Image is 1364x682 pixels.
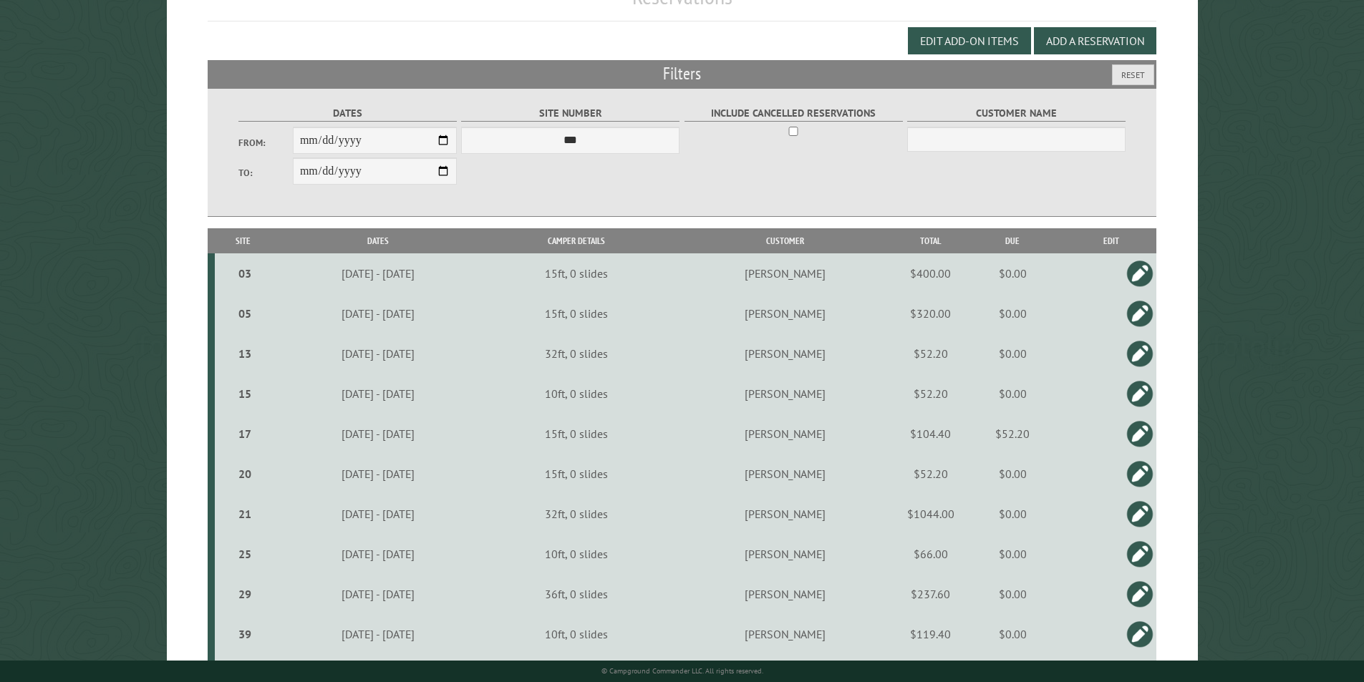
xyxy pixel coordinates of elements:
[274,266,482,281] div: [DATE] - [DATE]
[902,534,959,574] td: $66.00
[484,414,669,454] td: 15ft, 0 slides
[902,228,959,253] th: Total
[274,386,482,401] div: [DATE] - [DATE]
[959,534,1066,574] td: $0.00
[669,494,902,534] td: [PERSON_NAME]
[907,105,1126,122] label: Customer Name
[215,228,272,253] th: Site
[959,614,1066,654] td: $0.00
[484,228,669,253] th: Camper Details
[274,306,482,321] div: [DATE] - [DATE]
[484,293,669,333] td: 15ft, 0 slides
[669,293,902,333] td: [PERSON_NAME]
[669,454,902,494] td: [PERSON_NAME]
[902,454,959,494] td: $52.20
[461,105,679,122] label: Site Number
[669,228,902,253] th: Customer
[274,507,482,521] div: [DATE] - [DATE]
[221,587,270,601] div: 29
[271,228,483,253] th: Dates
[274,467,482,481] div: [DATE] - [DATE]
[959,293,1066,333] td: $0.00
[959,494,1066,534] td: $0.00
[208,60,1157,87] h2: Filters
[959,253,1066,293] td: $0.00
[902,293,959,333] td: $320.00
[221,507,270,521] div: 21
[908,27,1031,54] button: Edit Add-on Items
[1066,228,1157,253] th: Edit
[902,494,959,534] td: $1044.00
[274,427,482,441] div: [DATE] - [DATE]
[484,374,669,414] td: 10ft, 0 slides
[902,333,959,374] td: $52.20
[1034,27,1156,54] button: Add a Reservation
[601,666,763,676] small: © Campground Commander LLC. All rights reserved.
[221,467,270,481] div: 20
[902,253,959,293] td: $400.00
[669,574,902,614] td: [PERSON_NAME]
[959,414,1066,454] td: $52.20
[221,266,270,281] div: 03
[959,228,1066,253] th: Due
[221,547,270,561] div: 25
[221,386,270,401] div: 15
[484,574,669,614] td: 36ft, 0 slides
[959,574,1066,614] td: $0.00
[902,614,959,654] td: $119.40
[1112,64,1154,85] button: Reset
[669,614,902,654] td: [PERSON_NAME]
[221,627,270,641] div: 39
[959,374,1066,414] td: $0.00
[669,534,902,574] td: [PERSON_NAME]
[274,587,482,601] div: [DATE] - [DATE]
[484,454,669,494] td: 15ft, 0 slides
[221,306,270,321] div: 05
[484,333,669,374] td: 32ft, 0 slides
[902,574,959,614] td: $237.60
[959,454,1066,494] td: $0.00
[484,534,669,574] td: 10ft, 0 slides
[902,374,959,414] td: $52.20
[274,627,482,641] div: [DATE] - [DATE]
[685,105,903,122] label: Include Cancelled Reservations
[669,333,902,374] td: [PERSON_NAME]
[238,105,457,122] label: Dates
[274,346,482,361] div: [DATE] - [DATE]
[221,427,270,441] div: 17
[238,166,293,180] label: To:
[221,346,270,361] div: 13
[669,253,902,293] td: [PERSON_NAME]
[484,614,669,654] td: 10ft, 0 slides
[669,414,902,454] td: [PERSON_NAME]
[902,414,959,454] td: $104.40
[669,374,902,414] td: [PERSON_NAME]
[484,494,669,534] td: 32ft, 0 slides
[959,333,1066,374] td: $0.00
[484,253,669,293] td: 15ft, 0 slides
[274,547,482,561] div: [DATE] - [DATE]
[238,136,293,150] label: From:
